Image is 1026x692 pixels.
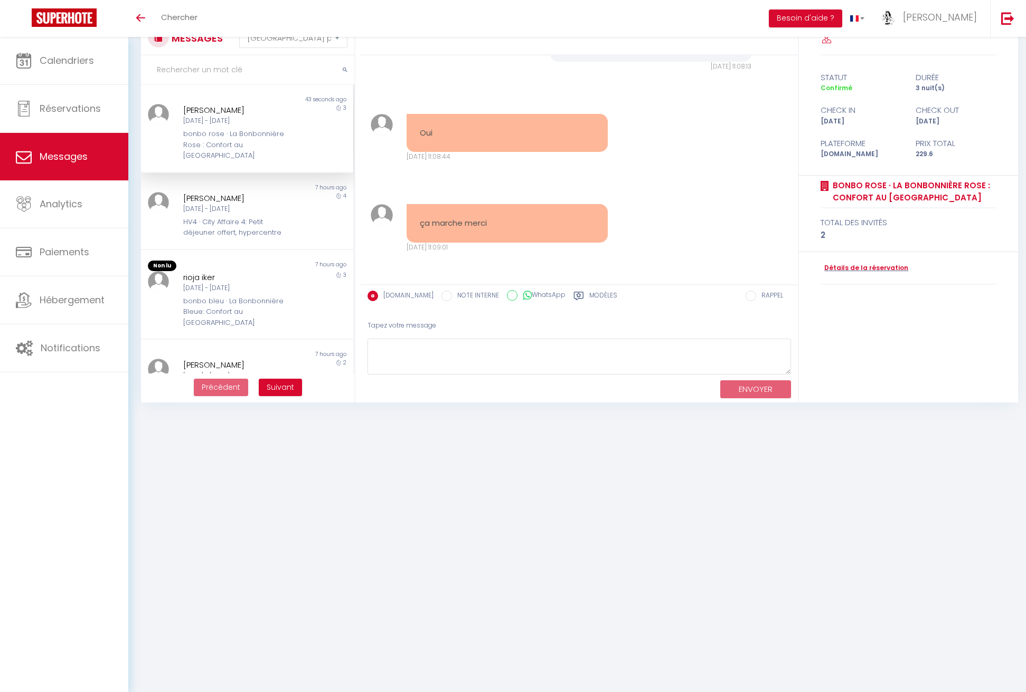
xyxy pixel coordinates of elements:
a: bonbo rose · La Bonbonnière Rose : Confort au [GEOGRAPHIC_DATA] [829,179,996,204]
div: [DATE] - [DATE] [183,283,294,293]
span: Suivant [267,382,294,392]
button: Next [259,379,302,397]
div: HV4 · City Affaire 4: Petit déjeuner offert, hypercentre [183,217,294,238]
div: bonbo bleu · La Bonbonnière Bleue: Confort au [GEOGRAPHIC_DATA] [183,296,294,328]
a: Détails de la réservation [821,263,908,273]
div: durée [908,71,1003,84]
pre: ça marche merci [420,217,595,229]
span: Réservations [40,102,101,115]
span: Analytics [40,197,82,210]
div: [DATE] 11:09:01 [407,243,608,253]
span: Calendriers [40,54,94,67]
img: ... [371,114,393,136]
span: 3 [343,104,346,112]
span: Chercher [161,12,197,23]
div: check out [908,104,1003,117]
div: Plateforme [814,137,908,150]
div: [DATE] [814,117,908,127]
div: [DATE] [908,117,1003,127]
div: [PERSON_NAME] [183,359,294,371]
div: statut [814,71,908,84]
span: Paiements [40,245,89,258]
div: [DOMAIN_NAME] [814,149,908,159]
button: Previous [194,379,248,397]
div: rioja iker [183,271,294,284]
span: Notifications [41,341,100,354]
div: 7 hours ago [247,184,353,192]
img: ... [371,204,393,226]
div: 7 hours ago [247,350,353,359]
span: 2 [343,359,346,367]
img: logout [1001,12,1014,25]
label: Modèles [589,291,617,304]
span: 3 [343,271,346,279]
div: [DATE] - [DATE] [183,371,294,381]
div: 2 [821,229,996,242]
div: Tapez votre message [368,313,791,339]
div: 3 nuit(s) [908,83,1003,93]
div: [DATE] 11:08:13 [550,62,751,72]
span: Hébergement [40,293,105,306]
img: ... [148,192,169,213]
span: Précédent [202,382,240,392]
img: ... [148,359,169,380]
pre: Oui [420,127,595,139]
h3: MESSAGES [169,26,223,50]
div: [DATE] - [DATE] [183,204,294,214]
span: Messages [40,150,88,163]
div: check in [814,104,908,117]
img: ... [880,9,896,25]
label: NOTE INTERNE [452,291,499,302]
label: WhatsApp [517,290,566,302]
div: total des invités [821,216,996,229]
div: 7 hours ago [247,261,353,271]
img: ... [148,104,169,125]
span: Confirmé [821,83,852,92]
input: Rechercher un mot clé [141,55,354,85]
div: bonbo rose · La Bonbonnière Rose : Confort au [GEOGRAPHIC_DATA] [183,129,294,161]
div: [DATE] - [DATE] [183,116,294,126]
div: 43 seconds ago [247,95,353,104]
span: 4 [343,192,346,200]
span: Non lu [148,261,176,271]
div: Prix total [908,137,1003,150]
div: [PERSON_NAME] [183,104,294,117]
label: [DOMAIN_NAME] [378,291,434,302]
button: Besoin d'aide ? [769,9,842,27]
button: Ouvrir le widget de chat LiveChat [8,4,40,36]
button: ENVOYER [720,380,791,399]
label: RAPPEL [756,291,783,302]
img: ... [148,271,169,292]
div: [PERSON_NAME] [183,192,294,205]
div: [DATE] 11:08:44 [407,152,608,162]
span: [PERSON_NAME] [903,11,977,24]
img: Super Booking [32,8,97,27]
div: 229.6 [908,149,1003,159]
